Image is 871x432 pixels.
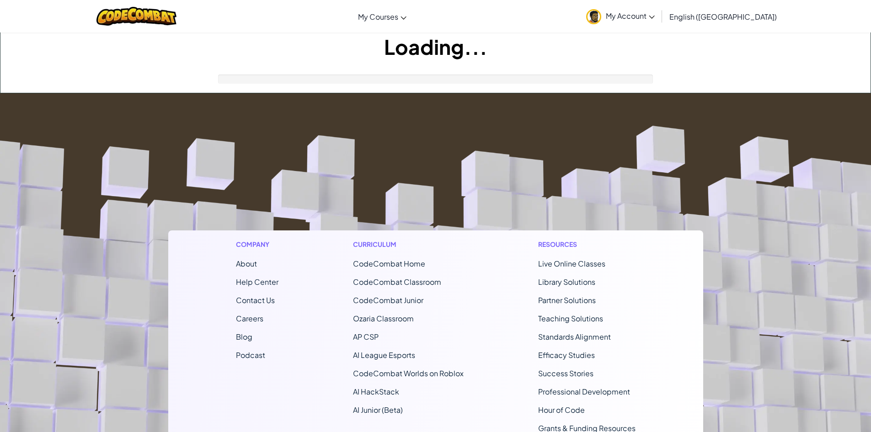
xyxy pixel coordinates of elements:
a: AI HackStack [353,387,399,396]
a: CodeCombat Worlds on Roblox [353,368,464,378]
a: Efficacy Studies [538,350,595,360]
img: CodeCombat logo [96,7,176,26]
a: Success Stories [538,368,593,378]
a: Library Solutions [538,277,595,287]
a: Teaching Solutions [538,314,603,323]
a: AP CSP [353,332,379,341]
a: My Account [582,2,659,31]
a: Hour of Code [538,405,585,415]
a: English ([GEOGRAPHIC_DATA]) [665,4,781,29]
a: CodeCombat Junior [353,295,423,305]
a: Podcast [236,350,265,360]
a: AI Junior (Beta) [353,405,403,415]
h1: Loading... [0,32,871,61]
a: My Courses [353,4,411,29]
a: Blog [236,332,252,341]
a: Careers [236,314,263,323]
span: CodeCombat Home [353,259,425,268]
img: avatar [586,9,601,24]
a: Standards Alignment [538,332,611,341]
a: Partner Solutions [538,295,596,305]
span: Contact Us [236,295,275,305]
a: CodeCombat Classroom [353,277,441,287]
span: English ([GEOGRAPHIC_DATA]) [669,12,777,21]
a: AI League Esports [353,350,415,360]
a: Ozaria Classroom [353,314,414,323]
h1: Curriculum [353,240,464,249]
h1: Company [236,240,278,249]
span: My Courses [358,12,398,21]
span: My Account [606,11,655,21]
a: Live Online Classes [538,259,605,268]
a: Professional Development [538,387,630,396]
h1: Resources [538,240,636,249]
a: Help Center [236,277,278,287]
a: About [236,259,257,268]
